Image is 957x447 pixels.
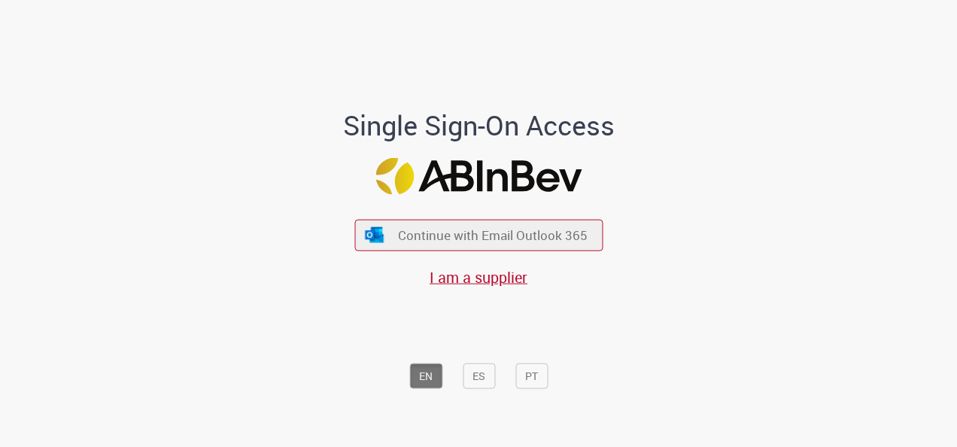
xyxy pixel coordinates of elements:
[364,227,385,242] img: ícone Azure/Microsoft 360
[515,363,548,388] button: PT
[270,110,688,140] h1: Single Sign-On Access
[409,363,442,388] button: EN
[375,158,582,195] img: Logo ABInBev
[463,363,495,388] button: ES
[398,227,588,244] span: Continue with Email Outlook 365
[430,266,527,287] a: I am a supplier
[354,220,603,251] button: ícone Azure/Microsoft 360 Continue with Email Outlook 365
